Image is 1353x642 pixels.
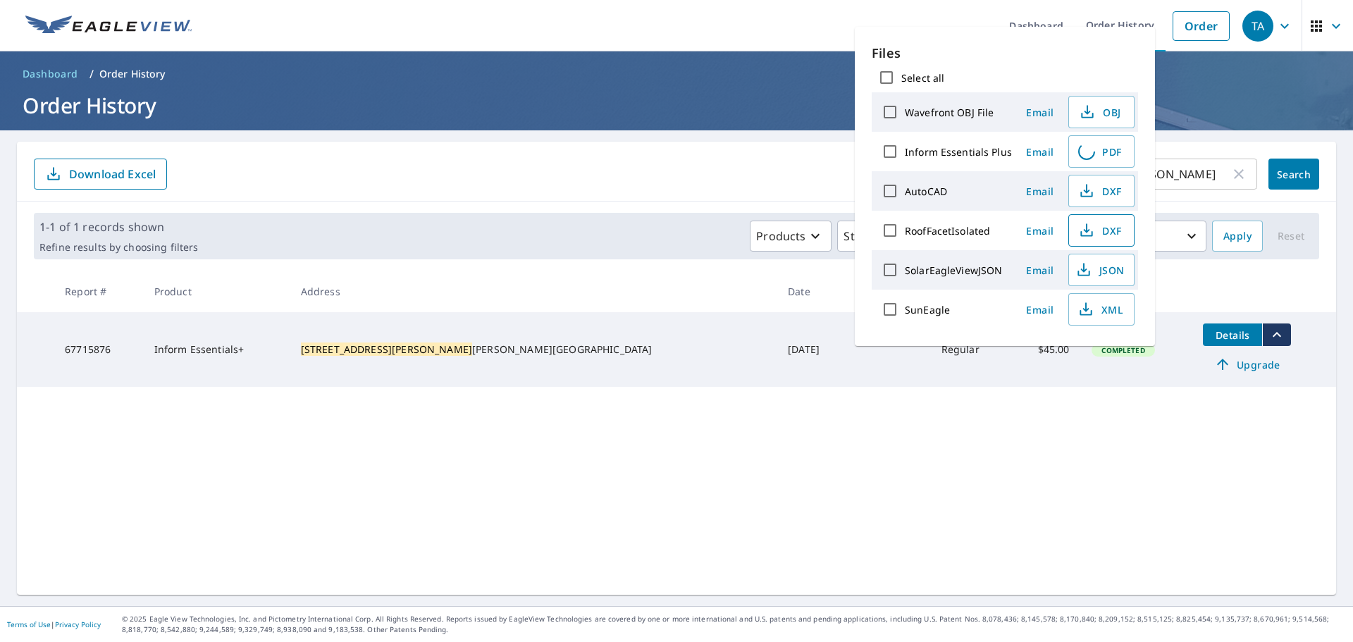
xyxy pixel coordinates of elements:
[1068,96,1135,128] button: OBJ
[1068,175,1135,207] button: DXF
[1173,11,1230,41] a: Order
[1010,312,1080,387] td: $45.00
[905,145,1012,159] label: Inform Essentials Plus
[1262,323,1291,346] button: filesDropdownBtn-67715876
[1077,261,1123,278] span: JSON
[1211,356,1283,373] span: Upgrade
[1018,259,1063,281] button: Email
[1023,145,1057,159] span: Email
[122,614,1346,635] p: © 2025 Eagle View Technologies, Inc. and Pictometry International Corp. All Rights Reserved. Repo...
[39,218,198,235] p: 1-1 of 1 records shown
[930,312,1011,387] td: Regular
[1223,228,1252,245] span: Apply
[905,185,947,198] label: AutoCAD
[54,271,143,312] th: Report #
[1023,106,1057,119] span: Email
[901,71,944,85] label: Select all
[1023,264,1057,277] span: Email
[905,264,1002,277] label: SolarEagleViewJSON
[17,63,1336,85] nav: breadcrumb
[905,106,994,119] label: Wavefront OBJ File
[143,271,290,312] th: Product
[847,271,929,312] th: Claim ID
[55,619,101,629] a: Privacy Policy
[1023,224,1057,237] span: Email
[750,221,832,252] button: Products
[7,620,101,629] p: |
[1077,143,1123,160] span: PDF
[777,312,847,387] td: [DATE]
[301,342,765,357] div: [PERSON_NAME][GEOGRAPHIC_DATA]
[1018,141,1063,163] button: Email
[1023,303,1057,316] span: Email
[777,271,847,312] th: Date
[99,67,166,81] p: Order History
[1018,299,1063,321] button: Email
[1077,222,1123,239] span: DXF
[905,303,950,316] label: SunEagle
[54,312,143,387] td: 67715876
[290,271,777,312] th: Address
[1211,328,1254,342] span: Details
[1077,183,1123,199] span: DXF
[756,228,805,245] p: Products
[1203,353,1291,376] a: Upgrade
[1068,254,1135,286] button: JSON
[34,159,167,190] button: Download Excel
[1093,345,1153,355] span: Completed
[1018,101,1063,123] button: Email
[1242,11,1273,42] div: TA
[39,241,198,254] p: Refine results by choosing filters
[872,44,1138,63] p: Files
[1068,293,1135,326] button: XML
[1077,104,1123,121] span: OBJ
[301,342,472,356] mark: [STREET_ADDRESS][PERSON_NAME]
[25,16,192,37] img: EV Logo
[143,312,290,387] td: Inform Essentials+
[1280,168,1308,181] span: Search
[1018,220,1063,242] button: Email
[23,67,78,81] span: Dashboard
[1068,214,1135,247] button: DXF
[1203,323,1262,346] button: detailsBtn-67715876
[69,166,156,182] p: Download Excel
[1068,135,1135,168] button: PDF
[837,221,904,252] button: Status
[1023,185,1057,198] span: Email
[1212,221,1263,252] button: Apply
[89,66,94,82] li: /
[1018,180,1063,202] button: Email
[844,228,878,245] p: Status
[1268,159,1319,190] button: Search
[905,224,990,237] label: RoofFacetIsolated
[17,91,1336,120] h1: Order History
[7,619,51,629] a: Terms of Use
[17,63,84,85] a: Dashboard
[1077,301,1123,318] span: XML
